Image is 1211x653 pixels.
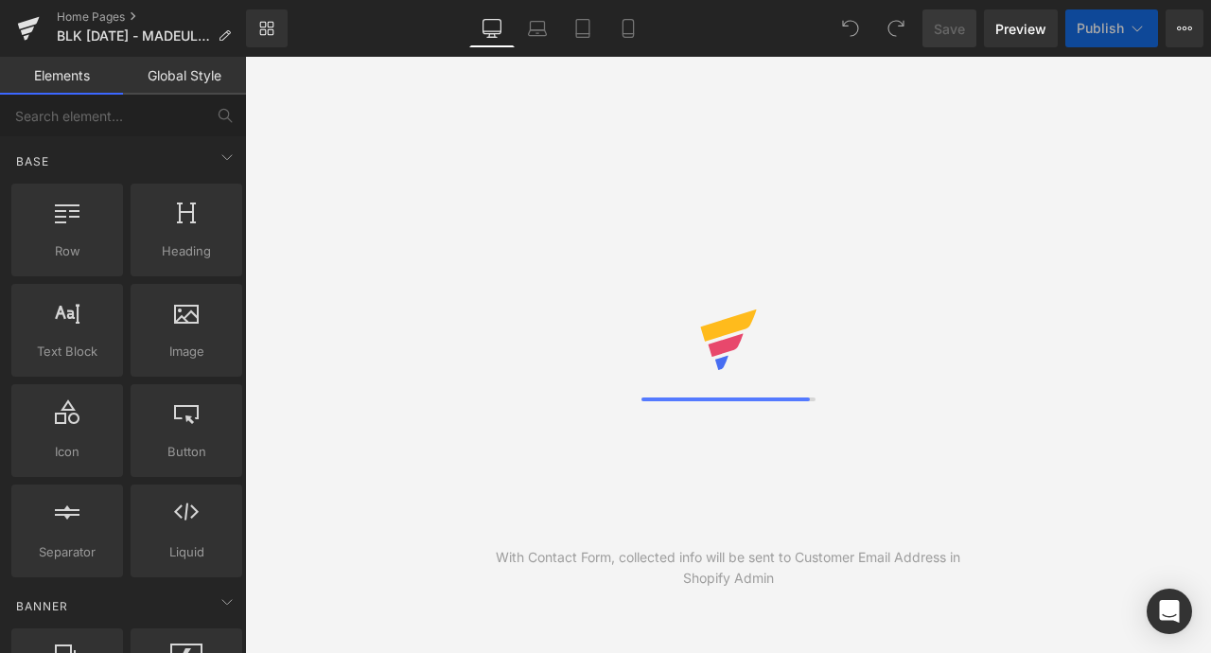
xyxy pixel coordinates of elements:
[469,9,515,47] a: Desktop
[123,57,246,95] a: Global Style
[832,9,869,47] button: Undo
[877,9,915,47] button: Redo
[984,9,1058,47] a: Preview
[246,9,288,47] a: New Library
[934,19,965,39] span: Save
[1147,589,1192,634] div: Open Intercom Messenger
[17,542,117,562] span: Separator
[136,542,237,562] span: Liquid
[57,28,210,44] span: BLK [DATE] - MADEULOOK - Nov23rebuild
[1065,9,1158,47] button: Publish
[14,152,51,170] span: Base
[136,342,237,362] span: Image
[17,442,117,462] span: Icon
[1166,9,1203,47] button: More
[17,342,117,362] span: Text Block
[995,19,1046,39] span: Preview
[136,241,237,261] span: Heading
[136,442,237,462] span: Button
[57,9,246,25] a: Home Pages
[17,241,117,261] span: Row
[515,9,560,47] a: Laptop
[486,547,970,589] div: With Contact Form, collected info will be sent to Customer Email Address in Shopify Admin
[1077,21,1124,36] span: Publish
[14,597,70,615] span: Banner
[560,9,605,47] a: Tablet
[605,9,651,47] a: Mobile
